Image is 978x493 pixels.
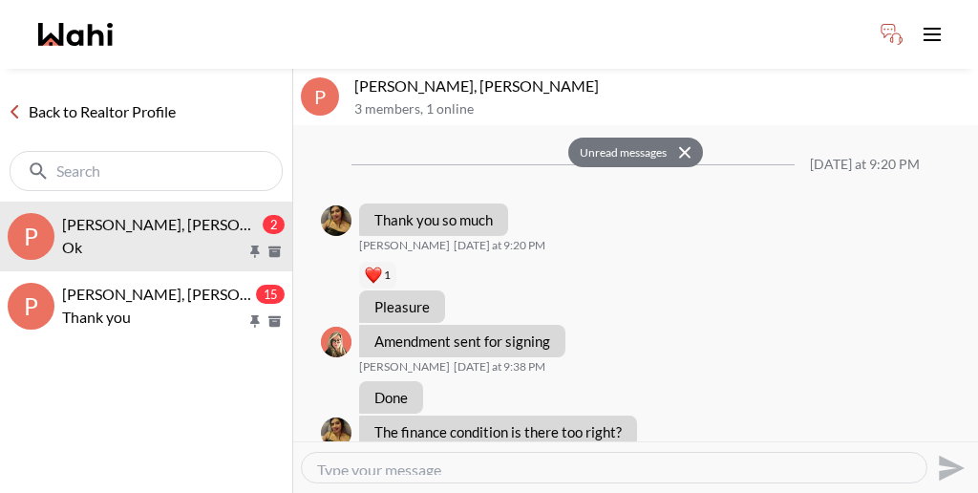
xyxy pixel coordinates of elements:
button: Reactions: love [365,268,391,283]
time: 2025-10-09T01:38:38.185Z [454,359,545,375]
span: [PERSON_NAME], [PERSON_NAME] [62,285,307,303]
time: 2025-10-09T01:20:20.355Z [454,238,545,253]
span: 1 [384,268,391,283]
img: P [321,418,351,448]
a: Wahi homepage [38,23,113,46]
button: Pin [246,244,264,260]
p: 3 members , 1 online [354,101,970,118]
p: Thank you so much [374,211,493,228]
textarea: Type your message [317,461,911,475]
span: [PERSON_NAME] [359,359,450,375]
button: Send [927,446,970,489]
p: The finance condition is there too right? [374,423,622,440]
p: Thank you [62,306,246,329]
button: Unread messages [568,138,672,168]
p: [PERSON_NAME], [PERSON_NAME] [354,76,970,96]
div: P [8,213,54,260]
p: Ok [62,236,246,259]
div: P [8,283,54,330]
button: Archive [265,244,285,260]
div: Barbara Funt [321,327,351,357]
div: [DATE] at 9:20 PM [810,157,920,173]
div: Puja Mandal [321,205,351,236]
div: P [301,77,339,116]
input: Search [56,161,240,181]
div: 15 [256,285,285,304]
button: Toggle open navigation menu [913,15,951,54]
p: Done [374,389,408,406]
div: Puja Mandal [321,418,351,448]
div: Reaction list [359,260,453,290]
img: B [321,327,351,357]
button: Archive [265,313,285,330]
span: [PERSON_NAME] [359,238,450,253]
p: Amendment sent for signing [374,332,550,350]
span: [PERSON_NAME], [PERSON_NAME] [62,215,307,233]
div: 2 [263,215,285,234]
p: Pleasure [374,298,430,315]
img: P [321,205,351,236]
button: Pin [246,313,264,330]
